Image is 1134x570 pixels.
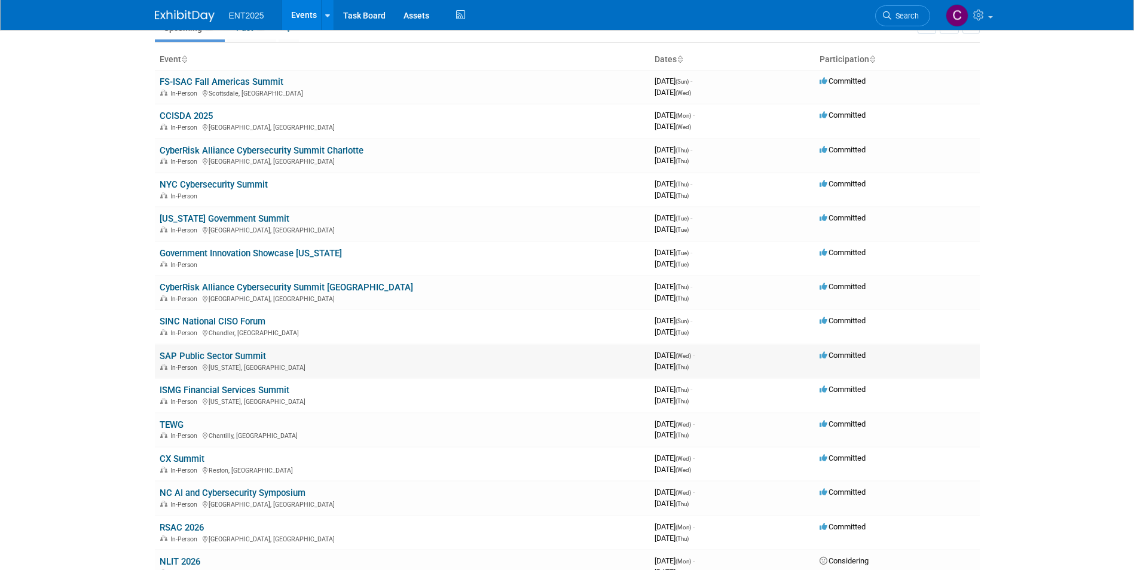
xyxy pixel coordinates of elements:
[891,11,919,20] span: Search
[170,124,201,131] span: In-Person
[655,179,692,188] span: [DATE]
[170,295,201,303] span: In-Person
[820,145,866,154] span: Committed
[160,261,167,267] img: In-Person Event
[675,455,691,462] span: (Wed)
[170,535,201,543] span: In-Person
[655,534,689,543] span: [DATE]
[655,316,692,325] span: [DATE]
[693,453,695,462] span: -
[160,293,645,303] div: [GEOGRAPHIC_DATA], [GEOGRAPHIC_DATA]
[170,364,201,372] span: In-Person
[655,293,689,302] span: [DATE]
[690,282,692,291] span: -
[160,88,645,97] div: Scottsdale, [GEOGRAPHIC_DATA]
[655,111,695,119] span: [DATE]
[181,54,187,64] a: Sort by Event Name
[160,499,645,508] div: [GEOGRAPHIC_DATA], [GEOGRAPHIC_DATA]
[675,387,689,393] span: (Thu)
[675,398,689,404] span: (Thu)
[675,112,691,119] span: (Mon)
[820,316,866,325] span: Committed
[675,147,689,154] span: (Thu)
[690,385,692,394] span: -
[160,248,342,259] a: Government Innovation Showcase [US_STATE]
[170,398,201,406] span: In-Person
[170,226,201,234] span: In-Person
[160,122,645,131] div: [GEOGRAPHIC_DATA], [GEOGRAPHIC_DATA]
[815,50,980,70] th: Participation
[675,124,691,130] span: (Wed)
[160,351,266,361] a: SAP Public Sector Summit
[675,226,689,233] span: (Tue)
[690,316,692,325] span: -
[693,111,695,119] span: -
[655,327,689,336] span: [DATE]
[675,250,689,256] span: (Tue)
[675,501,689,507] span: (Thu)
[160,396,645,406] div: [US_STATE], [GEOGRAPHIC_DATA]
[160,76,283,87] a: FS-ISAC Fall Americas Summit
[160,124,167,130] img: In-Person Event
[655,499,689,508] span: [DATE]
[655,396,689,405] span: [DATE]
[693,488,695,497] span: -
[820,111,866,119] span: Committed
[655,465,691,474] span: [DATE]
[170,467,201,474] span: In-Person
[820,419,866,428] span: Committed
[160,488,305,498] a: NC AI and Cybersecurity Symposium
[675,421,691,428] span: (Wed)
[655,351,695,360] span: [DATE]
[160,522,204,533] a: RSAC 2026
[160,430,645,440] div: Chantilly, [GEOGRAPHIC_DATA]
[170,158,201,166] span: In-Person
[820,488,866,497] span: Committed
[820,351,866,360] span: Committed
[655,556,695,565] span: [DATE]
[675,261,689,268] span: (Tue)
[155,50,650,70] th: Event
[170,329,201,337] span: In-Person
[655,430,689,439] span: [DATE]
[675,295,689,302] span: (Thu)
[655,453,695,462] span: [DATE]
[160,213,289,224] a: [US_STATE] Government Summit
[655,522,695,531] span: [DATE]
[170,192,201,200] span: In-Person
[170,501,201,508] span: In-Person
[820,282,866,291] span: Committed
[160,453,204,464] a: CX Summit
[170,432,201,440] span: In-Person
[655,145,692,154] span: [DATE]
[160,156,645,166] div: [GEOGRAPHIC_DATA], [GEOGRAPHIC_DATA]
[675,524,691,531] span: (Mon)
[675,558,691,565] span: (Mon)
[155,10,215,22] img: ExhibitDay
[675,489,691,496] span: (Wed)
[693,351,695,360] span: -
[160,419,184,430] a: TEWG
[693,419,695,428] span: -
[675,467,691,473] span: (Wed)
[690,76,692,85] span: -
[160,90,167,96] img: In-Person Event
[675,181,689,188] span: (Thu)
[170,90,201,97] span: In-Person
[655,419,695,428] span: [DATE]
[160,467,167,473] img: In-Person Event
[655,88,691,97] span: [DATE]
[160,179,268,190] a: NYC Cybersecurity Summit
[690,145,692,154] span: -
[160,192,167,198] img: In-Person Event
[160,398,167,404] img: In-Person Event
[160,158,167,164] img: In-Person Event
[675,192,689,199] span: (Thu)
[160,556,200,567] a: NLIT 2026
[820,453,866,462] span: Committed
[160,465,645,474] div: Reston, [GEOGRAPHIC_DATA]
[655,213,692,222] span: [DATE]
[160,432,167,438] img: In-Person Event
[160,316,265,327] a: SINC National CISO Forum
[160,145,363,156] a: CyberRisk Alliance Cybersecurity Summit Charlotte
